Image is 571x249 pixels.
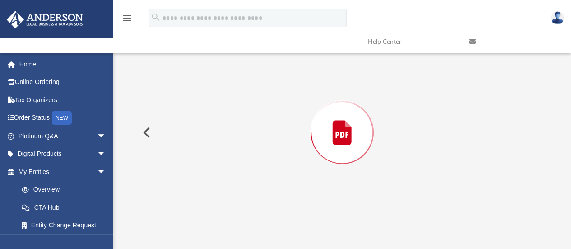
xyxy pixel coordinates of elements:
[52,111,72,125] div: NEW
[6,145,120,163] a: Digital Productsarrow_drop_down
[13,198,120,216] a: CTA Hub
[4,11,86,28] img: Anderson Advisors Platinum Portal
[122,17,133,23] a: menu
[13,181,120,199] a: Overview
[13,216,120,235] a: Entity Change Request
[97,127,115,146] span: arrow_drop_down
[6,127,120,145] a: Platinum Q&Aarrow_drop_down
[6,91,120,109] a: Tax Organizers
[151,12,161,22] i: search
[361,24,463,60] a: Help Center
[6,163,120,181] a: My Entitiesarrow_drop_down
[6,73,120,91] a: Online Ordering
[122,13,133,23] i: menu
[6,109,120,127] a: Order StatusNEW
[136,120,156,145] button: Previous File
[6,55,120,73] a: Home
[551,11,564,24] img: User Pic
[97,163,115,181] span: arrow_drop_down
[97,145,115,164] span: arrow_drop_down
